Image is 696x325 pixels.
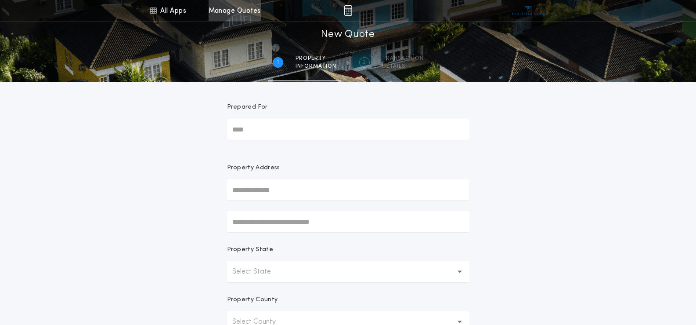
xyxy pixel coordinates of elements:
p: Property State [227,245,273,254]
img: img [344,5,352,16]
button: Select State [227,261,469,282]
span: details [382,63,424,70]
p: Property County [227,296,278,304]
h1: New Quote [321,28,375,42]
span: information [296,63,336,70]
img: vs-icon [512,6,545,15]
p: Prepared For [227,103,268,112]
p: Select State [232,267,285,277]
h2: 2 [363,59,366,66]
p: Property Address [227,164,469,172]
span: Property [296,55,336,62]
h2: 1 [277,59,279,66]
input: Prepared For [227,119,469,140]
span: Transaction [382,55,424,62]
